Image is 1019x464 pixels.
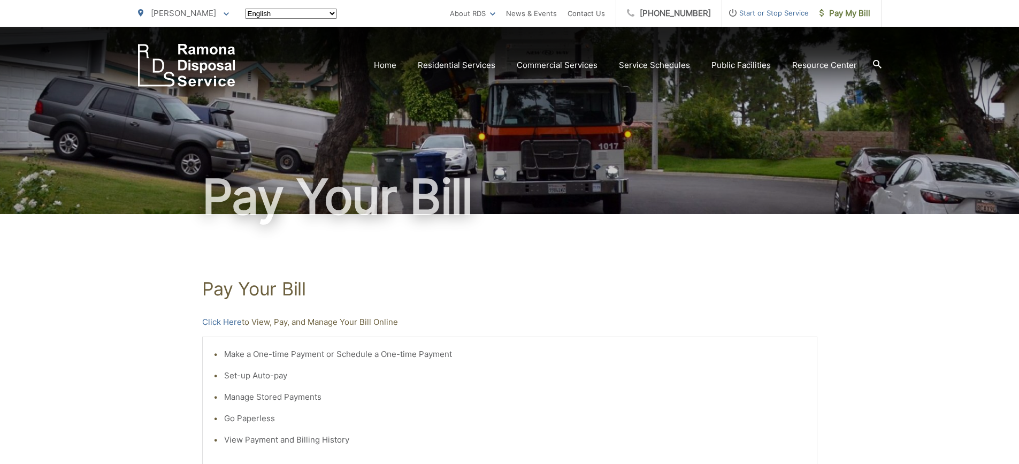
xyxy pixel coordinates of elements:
li: View Payment and Billing History [224,433,806,446]
a: Service Schedules [619,59,690,72]
li: Set-up Auto-pay [224,369,806,382]
a: Contact Us [568,7,605,20]
a: News & Events [506,7,557,20]
h1: Pay Your Bill [202,278,817,300]
select: Select a language [245,9,337,19]
a: About RDS [450,7,495,20]
h1: Pay Your Bill [138,170,882,224]
a: Residential Services [418,59,495,72]
p: to View, Pay, and Manage Your Bill Online [202,316,817,329]
a: Resource Center [792,59,857,72]
a: Click Here [202,316,242,329]
a: Commercial Services [517,59,597,72]
li: Go Paperless [224,412,806,425]
li: Manage Stored Payments [224,391,806,404]
span: [PERSON_NAME] [151,8,216,18]
li: Make a One-time Payment or Schedule a One-time Payment [224,348,806,361]
a: EDCD logo. Return to the homepage. [138,44,235,87]
a: Public Facilities [711,59,771,72]
span: Pay My Bill [819,7,870,20]
a: Home [374,59,396,72]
